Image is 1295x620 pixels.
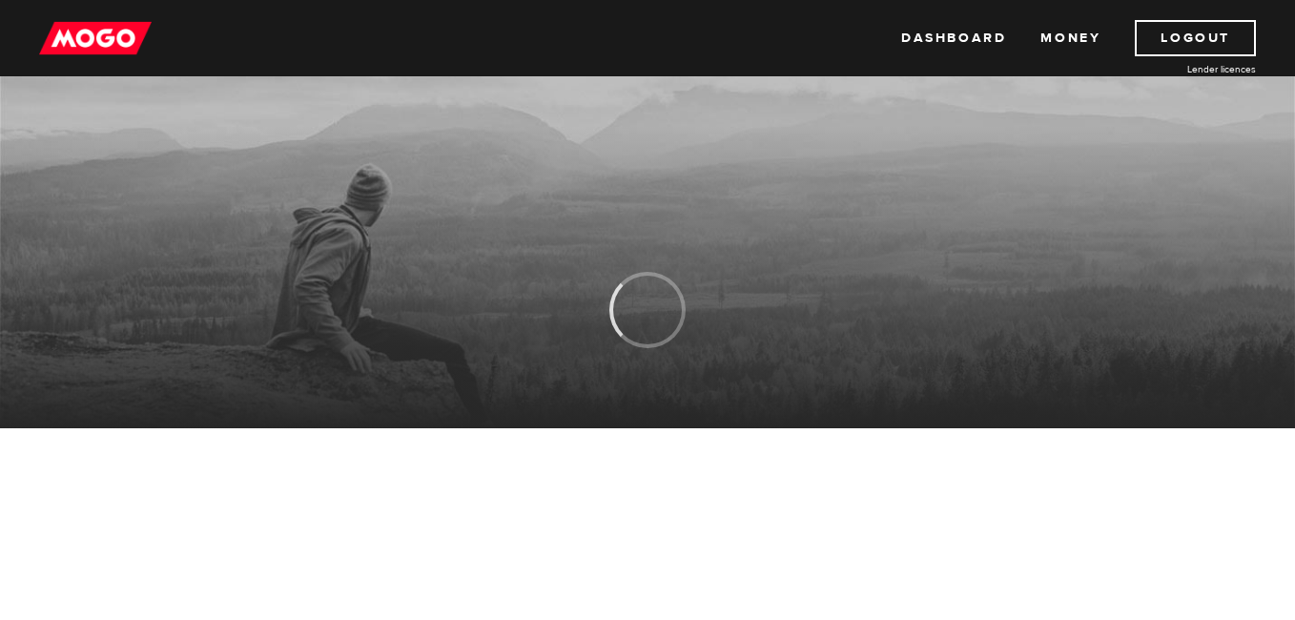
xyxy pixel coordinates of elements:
a: Lender licences [1113,62,1256,76]
h1: MogoMoney [51,126,1244,166]
a: Money [1040,20,1100,56]
a: Logout [1135,20,1256,56]
img: mogo_logo-11ee424be714fa7cbb0f0f49df9e16ec.png [39,20,152,56]
a: Dashboard [901,20,1006,56]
